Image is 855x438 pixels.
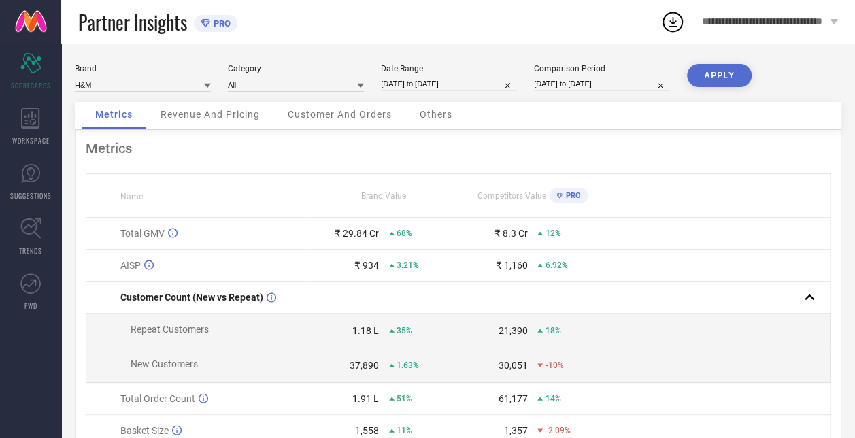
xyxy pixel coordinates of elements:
[397,360,419,370] span: 1.63%
[381,64,517,73] div: Date Range
[95,109,133,120] span: Metrics
[131,324,209,335] span: Repeat Customers
[120,292,263,303] span: Customer Count (New vs Repeat)
[545,229,560,238] span: 12%
[687,64,752,87] button: APPLY
[494,228,527,239] div: ₹ 8.3 Cr
[120,192,143,201] span: Name
[477,191,546,201] span: Competitors Value
[361,191,406,201] span: Brand Value
[352,325,379,336] div: 1.18 L
[352,393,379,404] div: 1.91 L
[545,426,570,435] span: -2.09%
[503,425,527,436] div: 1,357
[228,64,364,73] div: Category
[288,109,392,120] span: Customer And Orders
[397,326,412,335] span: 35%
[397,260,419,270] span: 3.21%
[354,260,379,271] div: ₹ 934
[498,325,527,336] div: 21,390
[495,260,527,271] div: ₹ 1,160
[545,360,563,370] span: -10%
[534,64,670,73] div: Comparison Period
[498,360,527,371] div: 30,051
[563,191,581,200] span: PRO
[131,358,198,369] span: New Customers
[120,260,141,271] span: AISP
[498,393,527,404] div: 61,177
[534,77,670,91] input: Select comparison period
[24,301,37,311] span: FWD
[545,394,560,403] span: 14%
[86,140,831,156] div: Metrics
[397,394,412,403] span: 51%
[545,326,560,335] span: 18%
[335,228,379,239] div: ₹ 29.84 Cr
[78,8,187,36] span: Partner Insights
[397,229,412,238] span: 68%
[120,425,169,436] span: Basket Size
[397,426,412,435] span: 11%
[161,109,260,120] span: Revenue And Pricing
[120,393,195,404] span: Total Order Count
[660,10,685,34] div: Open download list
[420,109,452,120] span: Others
[350,360,379,371] div: 37,890
[545,260,567,270] span: 6.92%
[12,135,50,146] span: WORKSPACE
[355,425,379,436] div: 1,558
[75,64,211,73] div: Brand
[19,246,42,256] span: TRENDS
[11,80,51,90] span: SCORECARDS
[381,77,517,91] input: Select date range
[10,190,52,201] span: SUGGESTIONS
[210,18,231,29] span: PRO
[120,228,165,239] span: Total GMV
